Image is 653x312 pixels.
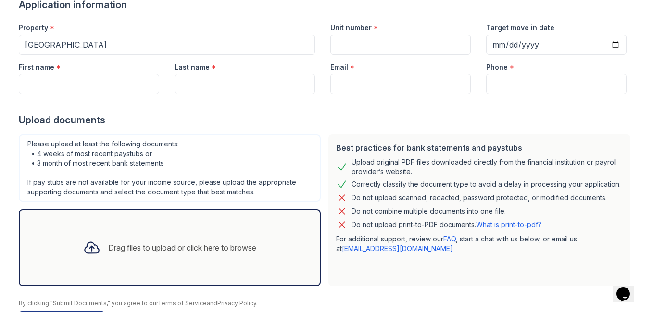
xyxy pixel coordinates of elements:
div: Drag files to upload or click here to browse [108,242,256,253]
div: Upload original PDF files downloaded directly from the financial institution or payroll provider’... [352,157,623,177]
label: Phone [486,62,508,72]
a: What is print-to-pdf? [476,220,541,228]
div: Upload documents [19,113,634,127]
div: Do not upload scanned, redacted, password protected, or modified documents. [352,192,607,204]
a: Privacy Policy. [217,300,258,307]
div: By clicking "Submit Documents," you agree to our and [19,300,634,307]
div: Please upload at least the following documents: • 4 weeks of most recent paystubs or • 3 month of... [19,134,321,202]
label: Property [19,23,48,33]
a: [EMAIL_ADDRESS][DOMAIN_NAME] [342,244,453,252]
a: Terms of Service [158,300,207,307]
div: Do not combine multiple documents into one file. [352,205,506,217]
div: Correctly classify the document type to avoid a delay in processing your application. [352,179,621,190]
label: Target move in date [486,23,554,33]
p: Do not upload print-to-PDF documents. [352,220,541,229]
div: Best practices for bank statements and paystubs [336,142,623,154]
a: FAQ [443,235,456,243]
label: Last name [175,62,210,72]
p: For additional support, review our , start a chat with us below, or email us at [336,234,623,253]
label: Email [330,62,348,72]
label: Unit number [330,23,372,33]
iframe: chat widget [613,274,643,302]
label: First name [19,62,54,72]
